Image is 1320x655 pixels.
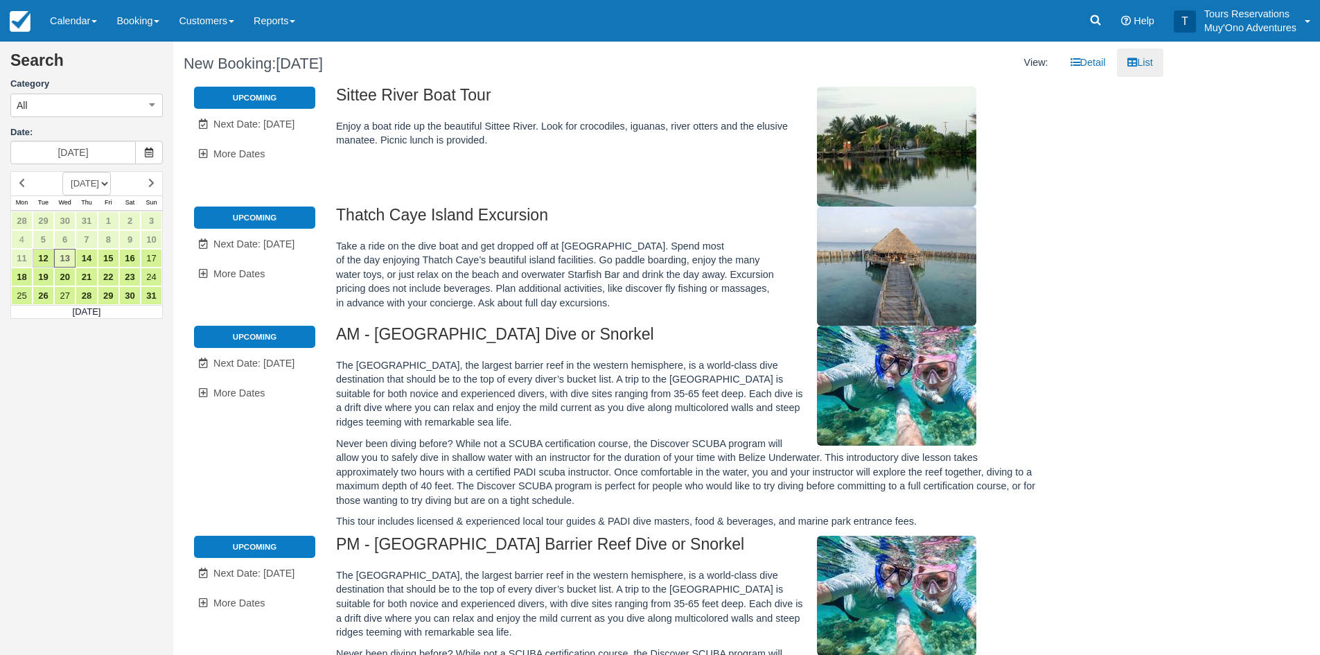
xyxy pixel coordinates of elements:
td: [DATE] [11,305,163,319]
a: 17 [141,249,162,268]
span: Help [1134,15,1154,26]
span: [DATE] [276,55,323,72]
th: Sun [141,195,162,211]
a: 31 [76,211,97,230]
h1: New Booking: [184,55,658,72]
a: 13 [54,249,76,268]
a: 11 [11,249,33,268]
h2: Search [10,52,163,78]
a: 21 [76,268,97,286]
a: 2 [119,211,141,230]
a: 9 [119,230,141,249]
img: checkfront-main-nav-mini-logo.png [10,11,30,32]
p: Take a ride on the dive boat and get dropped off at [GEOGRAPHIC_DATA]. Spend most of the day enjo... [336,239,1042,311]
a: 15 [98,249,119,268]
p: Muy'Ono Adventures [1204,21,1296,35]
th: Fri [98,195,119,211]
a: 22 [98,268,119,286]
span: Next Date: [DATE] [213,119,294,130]
a: 1 [98,211,119,230]
a: 23 [119,268,141,286]
span: Next Date: [DATE] [213,238,294,250]
a: 18 [11,268,33,286]
th: Thu [76,195,97,211]
a: 19 [33,268,54,286]
img: M296-1 [817,207,976,326]
th: Wed [54,195,76,211]
a: 28 [76,286,97,305]
th: Tue [33,195,54,211]
span: Next Date: [DATE] [213,568,294,579]
a: 14 [76,249,97,268]
span: More Dates [213,268,265,279]
span: All [17,98,28,112]
li: Upcoming [194,326,315,348]
li: Upcoming [194,536,315,558]
a: 12 [33,249,54,268]
a: Next Date: [DATE] [194,349,315,378]
i: Help [1121,16,1131,26]
h2: AM - [GEOGRAPHIC_DATA] Dive or Snorkel [336,326,1042,351]
a: 30 [54,211,76,230]
h2: Thatch Caye Island Excursion [336,207,1042,232]
a: Next Date: [DATE] [194,559,315,588]
p: Never been diving before? While not a SCUBA certification course, the Discover SCUBA program will... [336,437,1042,508]
li: Upcoming [194,207,315,229]
span: More Dates [213,148,265,159]
a: 3 [141,211,162,230]
h2: PM - [GEOGRAPHIC_DATA] Barrier Reef Dive or Snorkel [336,536,1042,561]
a: 7 [76,230,97,249]
a: 29 [33,211,54,230]
p: The [GEOGRAPHIC_DATA], the largest barrier reef in the western hemisphere, is a world-class dive ... [336,358,1042,430]
li: Upcoming [194,87,315,109]
a: 26 [33,286,54,305]
a: 6 [54,230,76,249]
a: 30 [119,286,141,305]
a: 25 [11,286,33,305]
a: 24 [141,268,162,286]
a: 20 [54,268,76,286]
a: 29 [98,286,119,305]
p: Tours Reservations [1204,7,1296,21]
th: Mon [11,195,33,211]
a: 16 [119,249,141,268]
a: 8 [98,230,119,249]
a: 28 [11,211,33,230]
img: M307-1 [817,87,976,207]
span: More Dates [213,387,265,399]
label: Date: [10,126,163,139]
a: 4 [11,230,33,249]
a: List [1117,49,1163,77]
a: 27 [54,286,76,305]
img: M294-1 [817,326,976,446]
p: Enjoy a boat ride up the beautiful Sittee River. Look for crocodiles, iguanas, river otters and t... [336,119,1042,148]
p: The [GEOGRAPHIC_DATA], the largest barrier reef in the western hemisphere, is a world-class dive ... [336,568,1042,640]
a: Next Date: [DATE] [194,230,315,259]
a: Next Date: [DATE] [194,110,315,139]
label: Category [10,78,163,91]
p: This tour includes licensed & experienced local tour guides & PADI dive masters, food & beverages... [336,514,1042,529]
li: View: [1014,49,1059,77]
span: More Dates [213,597,265,609]
a: 31 [141,286,162,305]
div: T [1174,10,1196,33]
h2: Sittee River Boat Tour [336,87,1042,112]
a: 5 [33,230,54,249]
button: All [10,94,163,117]
th: Sat [119,195,141,211]
a: 10 [141,230,162,249]
a: Detail [1060,49,1116,77]
span: Next Date: [DATE] [213,358,294,369]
